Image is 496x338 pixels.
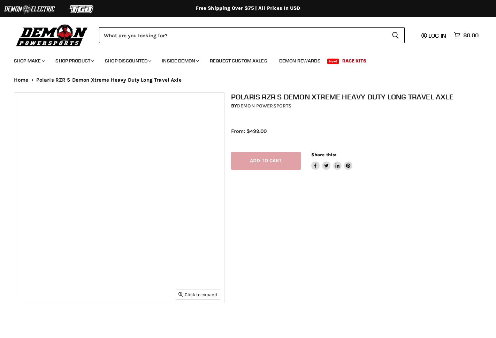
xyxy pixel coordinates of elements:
div: by [231,102,489,110]
button: Search [386,27,405,43]
span: $0.00 [463,32,479,39]
input: Search [99,27,386,43]
form: Product [99,27,405,43]
span: Share this: [311,152,336,157]
a: Shop Product [50,54,98,68]
aside: Share this: [311,152,353,170]
a: $0.00 [450,30,482,40]
h1: Polaris RZR S Demon Xtreme Heavy Duty Long Travel Axle [231,92,489,101]
a: Demon Rewards [274,54,326,68]
span: From: $499.00 [231,128,267,134]
span: New! [327,59,339,64]
img: TGB Logo 2 [56,2,108,16]
span: Click to expand [178,292,217,297]
span: Log in [428,32,446,39]
img: Demon Electric Logo 2 [3,2,56,16]
a: Demon Powersports [237,103,291,109]
span: Polaris RZR S Demon Xtreme Heavy Duty Long Travel Axle [36,77,182,83]
img: Demon Powersports [14,23,90,47]
a: Shop Discounted [100,54,155,68]
button: Click to expand [175,290,221,299]
a: Home [14,77,29,83]
a: Log in [418,32,450,39]
a: Inside Demon [157,54,203,68]
a: Shop Make [9,54,49,68]
a: Race Kits [337,54,372,68]
a: Request Custom Axles [205,54,273,68]
ul: Main menu [9,51,477,68]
